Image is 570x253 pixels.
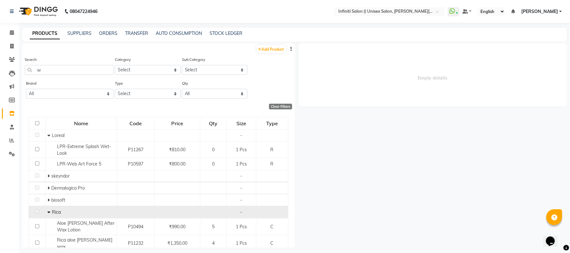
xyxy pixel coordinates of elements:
[25,57,37,62] label: Search
[156,30,202,36] a: AUTO CONSUMPTION
[57,161,101,167] span: LPR-Web Art Force 5
[257,45,286,53] a: Add Product
[169,224,185,230] span: ₹990.00
[115,57,131,62] label: Category
[47,197,51,203] span: Expand Row
[227,118,256,129] div: Size
[236,224,247,230] span: 1 Pcs
[99,30,117,36] a: ORDERS
[115,81,123,86] label: Type
[543,228,564,247] iframe: chat widget
[269,104,292,109] div: Clear Filters
[236,161,247,167] span: 1 Pcs
[51,173,70,179] span: skeyndor
[236,147,247,152] span: 1 Pcs
[57,220,115,233] span: Aloe [PERSON_NAME] After Wax Lotion
[26,81,36,86] label: Brand
[128,240,143,246] span: P11232
[212,240,215,246] span: 4
[128,147,143,152] span: P11267
[47,185,51,191] span: Expand Row
[52,133,65,138] span: Loreal
[240,185,242,191] span: -
[47,173,51,179] span: Expand Row
[271,224,274,230] span: C
[25,65,114,75] input: Search by product name or code
[240,133,242,138] span: -
[271,240,274,246] span: C
[51,185,85,191] span: Dermalogica Pro
[212,161,215,167] span: 0
[67,30,91,36] a: SUPPLIERS
[117,118,154,129] div: Code
[182,81,188,86] label: Qty
[240,197,242,203] span: -
[125,30,148,36] a: TRANSFER
[30,28,60,39] a: PRODUCTS
[182,57,205,62] label: Sub Category
[212,147,215,152] span: 0
[271,147,274,152] span: R
[212,224,215,230] span: 5
[271,161,274,167] span: R
[257,118,288,129] div: Type
[16,3,60,20] img: logo
[167,240,187,246] span: ₹1,350.00
[240,173,242,179] span: -
[46,118,116,129] div: Name
[128,161,143,167] span: P10597
[210,30,242,36] a: STOCK LEDGER
[240,209,242,215] span: -
[155,118,200,129] div: Price
[70,3,97,20] b: 08047224946
[169,161,185,167] span: ₹800.00
[52,209,61,215] span: Rica
[521,8,558,15] span: [PERSON_NAME]
[128,224,143,230] span: P10494
[47,209,52,215] span: Collapse Row
[298,43,567,107] span: Empty details
[236,240,247,246] span: 1 Pcs
[57,144,111,156] span: LPR-Extreme Splash Wet-Look
[201,118,226,129] div: Qty
[51,197,65,203] span: biosoft
[47,133,52,138] span: Collapse Row
[57,237,112,250] span: Rica aloe [PERSON_NAME] wax
[169,147,185,152] span: ₹810.00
